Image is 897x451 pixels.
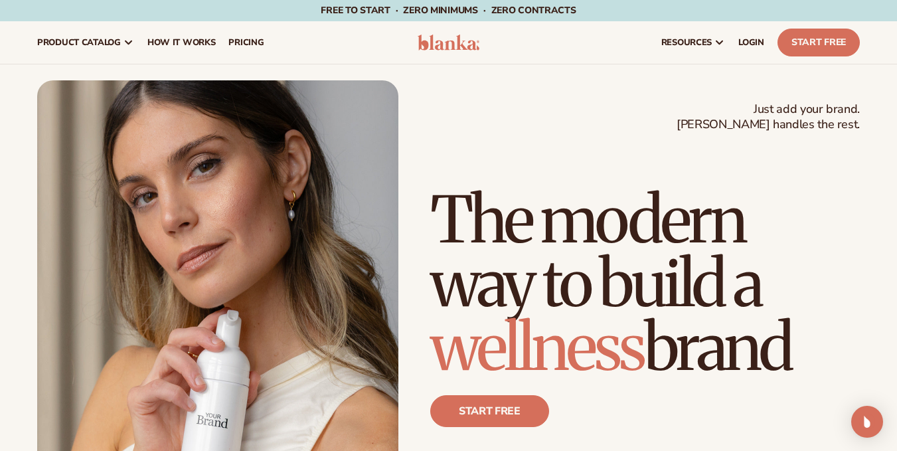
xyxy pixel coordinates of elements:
h1: The modern way to build a brand [430,188,860,379]
a: LOGIN [732,21,771,64]
a: How It Works [141,21,222,64]
span: pricing [228,37,264,48]
span: product catalog [37,37,121,48]
a: product catalog [31,21,141,64]
img: logo [418,35,480,50]
a: Start Free [777,29,860,56]
span: How It Works [147,37,216,48]
span: resources [661,37,712,48]
div: Open Intercom Messenger [851,406,883,438]
a: Start free [430,395,549,427]
span: LOGIN [738,37,764,48]
span: wellness [430,308,644,387]
a: pricing [222,21,270,64]
span: Free to start · ZERO minimums · ZERO contracts [321,4,576,17]
span: Just add your brand. [PERSON_NAME] handles the rest. [677,102,860,133]
a: resources [655,21,732,64]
